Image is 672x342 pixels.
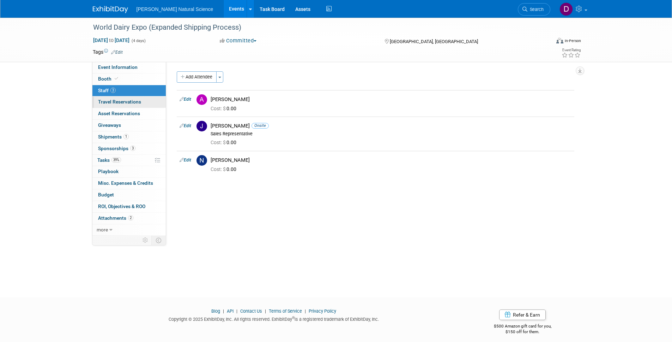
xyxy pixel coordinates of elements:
a: Playbook [92,166,166,177]
a: ROI, Objectives & ROO [92,201,166,212]
a: Giveaways [92,120,166,131]
i: Booth reservation complete [115,77,118,81]
a: Edit [180,97,191,102]
div: [PERSON_NAME] [211,123,571,129]
div: Copyright © 2025 ExhibitDay, Inc. All rights reserved. ExhibitDay is a registered trademark of Ex... [93,314,455,323]
span: Event Information [98,64,138,70]
span: 0.00 [211,166,239,172]
img: J.jpg [196,121,207,131]
td: Personalize Event Tab Strip [139,236,152,245]
span: Onsite [252,123,269,128]
span: 0.00 [211,140,239,145]
a: Misc. Expenses & Credits [92,178,166,189]
span: ROI, Objectives & ROO [98,204,145,209]
span: 2 [128,215,133,220]
span: Attachments [98,215,133,221]
img: ExhibitDay [93,6,128,13]
span: Travel Reservations [98,99,141,105]
span: 39% [111,157,121,163]
span: 1 [123,134,129,139]
span: Search [527,7,544,12]
td: Tags [93,48,123,55]
span: to [108,37,115,43]
img: N.jpg [196,155,207,166]
span: Shipments [98,134,129,140]
a: Travel Reservations [92,96,166,108]
div: Event Format [509,37,581,47]
span: Asset Reservations [98,111,140,116]
a: Tasks39% [92,155,166,166]
a: Asset Reservations [92,108,166,119]
span: Booth [98,76,120,82]
div: $150 off for them. [466,329,580,335]
img: Dominic Tarantelli [559,2,573,16]
a: Blog [211,308,220,314]
a: Privacy Policy [309,308,336,314]
a: Budget [92,189,166,201]
span: Misc. Expenses & Credits [98,180,153,186]
span: Cost: $ [211,166,226,172]
span: [DATE] [DATE] [93,37,130,43]
a: Event Information [92,62,166,73]
span: | [221,308,226,314]
span: Budget [98,192,114,197]
span: Cost: $ [211,106,226,111]
div: Sales Representative [211,131,571,137]
a: Sponsorships3 [92,143,166,154]
a: Refer & Earn [499,309,546,320]
span: Sponsorships [98,146,135,151]
button: Committed [217,37,259,45]
img: Format-Inperson.png [556,38,563,43]
a: Attachments2 [92,213,166,224]
span: [GEOGRAPHIC_DATA], [GEOGRAPHIC_DATA] [390,39,478,44]
div: $500 Amazon gift card for you, [466,319,580,335]
span: Playbook [98,169,119,174]
a: Edit [111,50,123,55]
span: (4 days) [131,39,146,43]
a: Edit [180,123,191,128]
div: Event Rating [562,48,581,52]
sup: ® [292,316,295,320]
span: Tasks [97,157,121,163]
div: [PERSON_NAME] [211,96,571,103]
span: 3 [130,146,135,151]
span: 3 [110,88,116,93]
div: [PERSON_NAME] [211,157,571,164]
span: | [235,308,239,314]
div: In-Person [564,38,581,43]
span: 0.00 [211,106,239,111]
div: World Dairy Expo (Expanded Shipping Process) [91,21,540,34]
a: Shipments1 [92,131,166,143]
span: [PERSON_NAME] Natural Science [137,6,213,12]
a: Staff3 [92,85,166,96]
a: API [227,308,234,314]
span: Staff [98,88,116,93]
span: Giveaways [98,122,121,128]
a: Terms of Service [269,308,302,314]
span: Cost: $ [211,140,226,145]
img: A.jpg [196,94,207,105]
span: | [303,308,308,314]
a: more [92,224,166,236]
td: Toggle Event Tabs [151,236,166,245]
span: more [97,227,108,232]
button: Add Attendee [177,71,217,83]
a: Booth [92,73,166,85]
a: Edit [180,158,191,163]
span: | [263,308,268,314]
a: Contact Us [240,308,262,314]
a: Search [518,3,550,16]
